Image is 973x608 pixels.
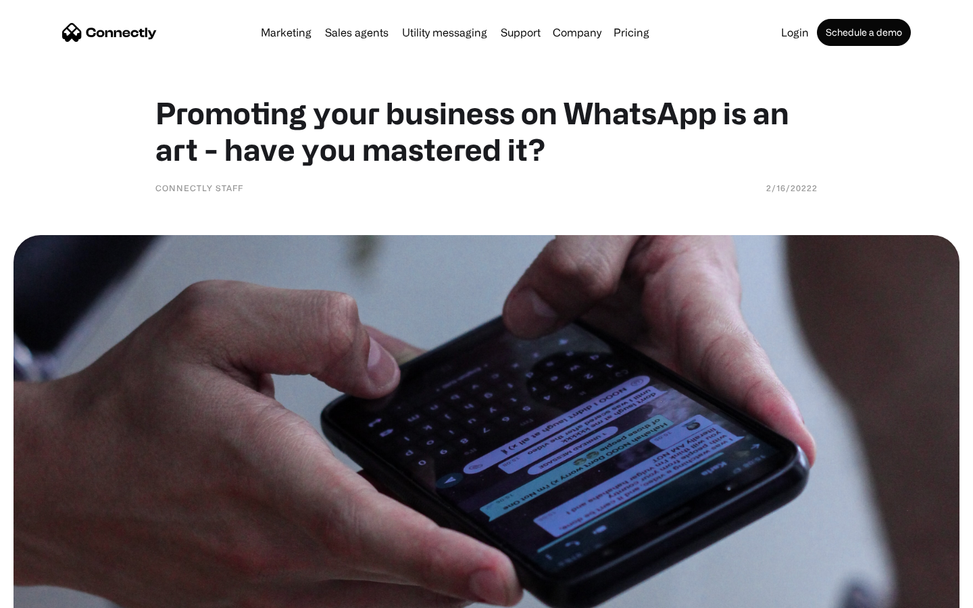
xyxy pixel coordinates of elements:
div: Company [549,23,605,42]
ul: Language list [27,584,81,603]
a: Marketing [255,27,317,38]
a: Pricing [608,27,655,38]
a: Utility messaging [397,27,493,38]
div: 2/16/20222 [766,181,818,195]
a: Support [495,27,546,38]
a: Login [776,27,814,38]
div: Connectly Staff [155,181,243,195]
div: Company [553,23,601,42]
a: home [62,22,157,43]
a: Sales agents [320,27,394,38]
h1: Promoting your business on WhatsApp is an art - have you mastered it? [155,95,818,168]
a: Schedule a demo [817,19,911,46]
aside: Language selected: English [14,584,81,603]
